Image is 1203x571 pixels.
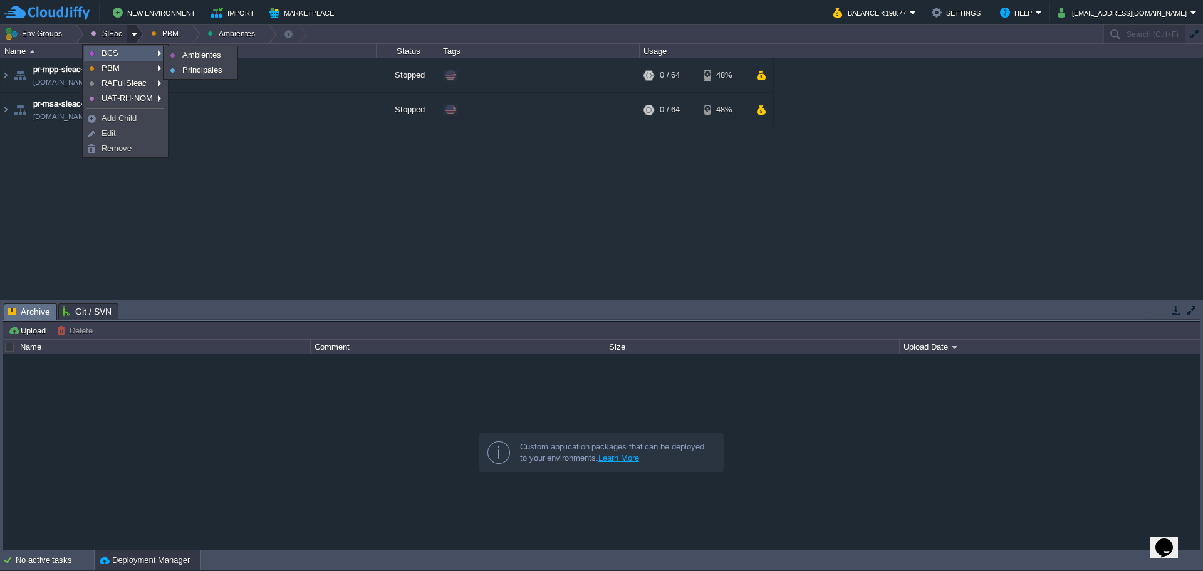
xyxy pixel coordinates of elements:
[900,340,1194,354] div: Upload Date
[11,93,29,127] img: AMDAwAAAACH5BAEAAAAALAAAAAABAAEAAAICRAEAOw==
[704,58,744,92] div: 48%
[33,98,99,110] a: pr-msa-sieac-pbm
[377,44,439,58] div: Status
[151,25,183,43] button: PBM
[4,25,66,43] button: Env Groups
[33,63,99,76] a: pr-mpp-sieac-pbm
[377,93,439,127] div: Stopped
[1,58,11,92] img: AMDAwAAAACH5BAEAAAAALAAAAAABAAEAAAICRAEAOw==
[100,554,190,567] button: Deployment Manager
[91,25,127,43] button: SIEac
[11,58,29,92] img: AMDAwAAAACH5BAEAAAAALAAAAAABAAEAAAICRAEAOw==
[182,50,221,60] span: Ambientes
[165,63,236,77] a: Principales
[606,340,899,354] div: Size
[85,142,166,155] a: Remove
[102,144,132,153] span: Remove
[33,110,91,123] a: [DOMAIN_NAME]
[85,61,166,75] a: PBM
[311,340,605,354] div: Comment
[704,93,744,127] div: 48%
[8,325,49,336] button: Upload
[8,304,50,320] span: Archive
[207,25,259,43] button: Ambientes
[660,93,680,127] div: 0 / 64
[1,93,11,127] img: AMDAwAAAACH5BAEAAAAALAAAAAABAAEAAAICRAEAOw==
[182,65,222,75] span: Principales
[102,78,147,88] span: RAFullSieac
[520,441,713,464] div: Custom application packages that can be deployed to your environments.
[211,5,258,20] button: Import
[1,44,376,58] div: Name
[85,127,166,140] a: Edit
[113,5,199,20] button: New Environment
[102,128,116,138] span: Edit
[660,58,680,92] div: 0 / 64
[102,48,118,58] span: BCS
[16,550,94,570] div: No active tasks
[85,76,166,90] a: RAFullSieac
[833,5,910,20] button: Balance ₹198.77
[1150,521,1190,558] iframe: chat widget
[440,44,639,58] div: Tags
[1058,5,1190,20] button: [EMAIL_ADDRESS][DOMAIN_NAME]
[29,50,35,53] img: AMDAwAAAACH5BAEAAAAALAAAAAABAAEAAAICRAEAOw==
[85,92,166,105] a: UAT-RH-NOM
[1000,5,1036,20] button: Help
[165,48,236,62] a: Ambientes
[33,76,91,88] a: [DOMAIN_NAME]
[102,63,120,73] span: PBM
[63,304,112,319] span: Git / SVN
[377,58,439,92] div: Stopped
[17,340,310,354] div: Name
[4,5,90,21] img: CloudJiffy
[598,453,639,463] a: Learn More
[57,325,96,336] button: Delete
[85,46,166,60] a: BCS
[102,113,137,123] span: Add Child
[640,44,773,58] div: Usage
[102,93,153,103] span: UAT-RH-NOM
[932,5,984,20] button: Settings
[85,112,166,125] a: Add Child
[269,5,338,20] button: Marketplace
